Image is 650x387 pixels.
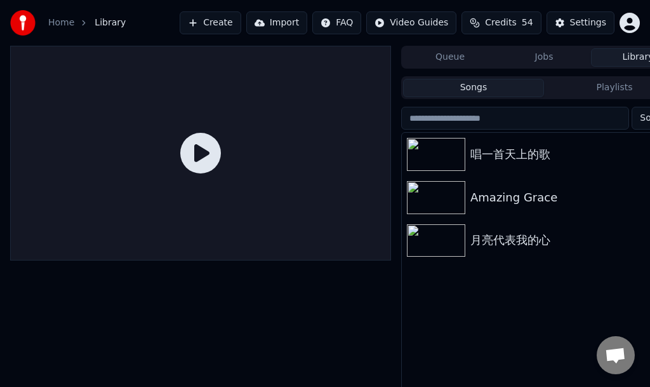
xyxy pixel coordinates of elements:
[180,11,241,34] button: Create
[366,11,456,34] button: Video Guides
[497,48,591,67] button: Jobs
[547,11,614,34] button: Settings
[597,336,635,374] a: Open chat
[485,17,516,29] span: Credits
[95,17,126,29] span: Library
[461,11,541,34] button: Credits54
[403,48,497,67] button: Queue
[10,10,36,36] img: youka
[570,17,606,29] div: Settings
[403,79,544,97] button: Songs
[246,11,307,34] button: Import
[522,17,533,29] span: 54
[48,17,126,29] nav: breadcrumb
[48,17,74,29] a: Home
[312,11,361,34] button: FAQ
